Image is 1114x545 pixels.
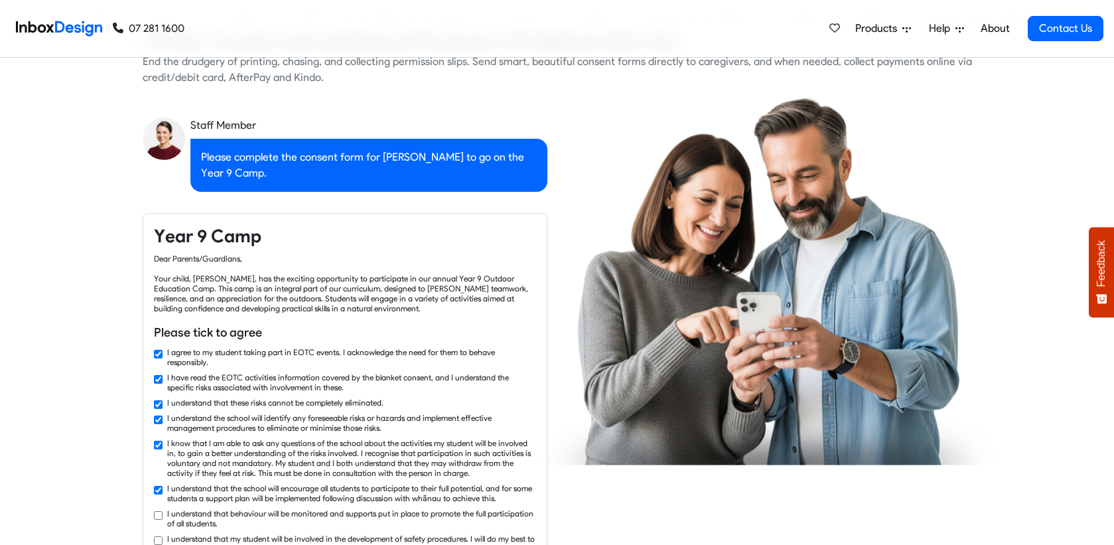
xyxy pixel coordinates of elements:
[167,438,536,478] label: I know that I am able to ask any questions of the school about the activities my student will be ...
[977,15,1013,42] a: About
[1028,16,1103,41] a: Contact Us
[167,413,536,433] label: I understand the school will identify any foreseeable risks or hazards and implement effective ma...
[924,15,969,42] a: Help
[167,398,383,408] label: I understand that these risks cannot be completely eliminated.
[167,372,536,392] label: I have read the EOTC activities information covered by the blanket consent, and I understand the ...
[541,97,997,465] img: parents_using_phone.png
[154,324,536,341] h6: Please tick to agree
[167,483,536,503] label: I understand that the school will encourage all students to participate to their full potential, ...
[167,347,536,367] label: I agree to my student taking part in EOTC events. I acknowledge the need for them to behave respo...
[929,21,955,37] span: Help
[154,254,536,313] div: Dear Parents/Guardians, Your child, [PERSON_NAME], has the exciting opportunity to participate in...
[190,139,547,192] div: Please complete the consent form for [PERSON_NAME] to go on the Year 9 Camp.
[855,21,902,37] span: Products
[1089,227,1114,317] button: Feedback - Show survey
[143,54,972,86] div: End the drudgery of printing, chasing, and collecting permission slips. Send smart, beautiful con...
[850,15,916,42] a: Products
[143,117,185,160] img: staff_avatar.png
[113,21,184,37] a: 07 281 1600
[190,117,547,133] div: Staff Member
[154,224,536,248] h4: Year 9 Camp
[167,508,536,528] label: I understand that behaviour will be monitored and supports put in place to promote the full parti...
[1095,240,1107,287] span: Feedback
